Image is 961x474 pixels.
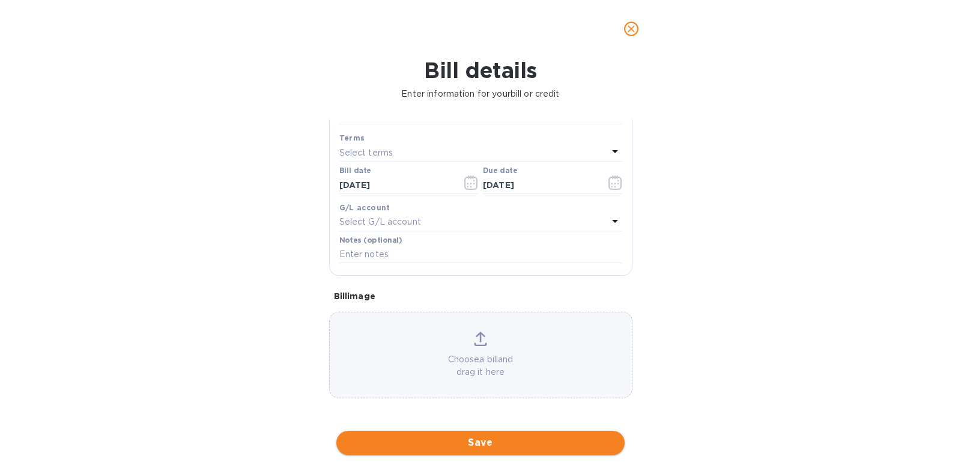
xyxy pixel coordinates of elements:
[10,88,951,100] p: Enter information for your bill or credit
[617,14,646,43] button: close
[339,176,453,194] input: Select date
[339,147,393,159] p: Select terms
[339,246,622,264] input: Enter notes
[334,290,628,302] p: Bill image
[339,203,390,212] b: G/L account
[339,168,371,175] label: Bill date
[346,436,615,450] span: Save
[336,431,625,455] button: Save
[330,353,632,378] p: Choose a bill and drag it here
[483,168,517,175] label: Due date
[339,237,402,244] label: Notes (optional)
[339,216,421,228] p: Select G/L account
[483,176,596,194] input: Due date
[10,58,951,83] h1: Bill details
[339,133,365,142] b: Terms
